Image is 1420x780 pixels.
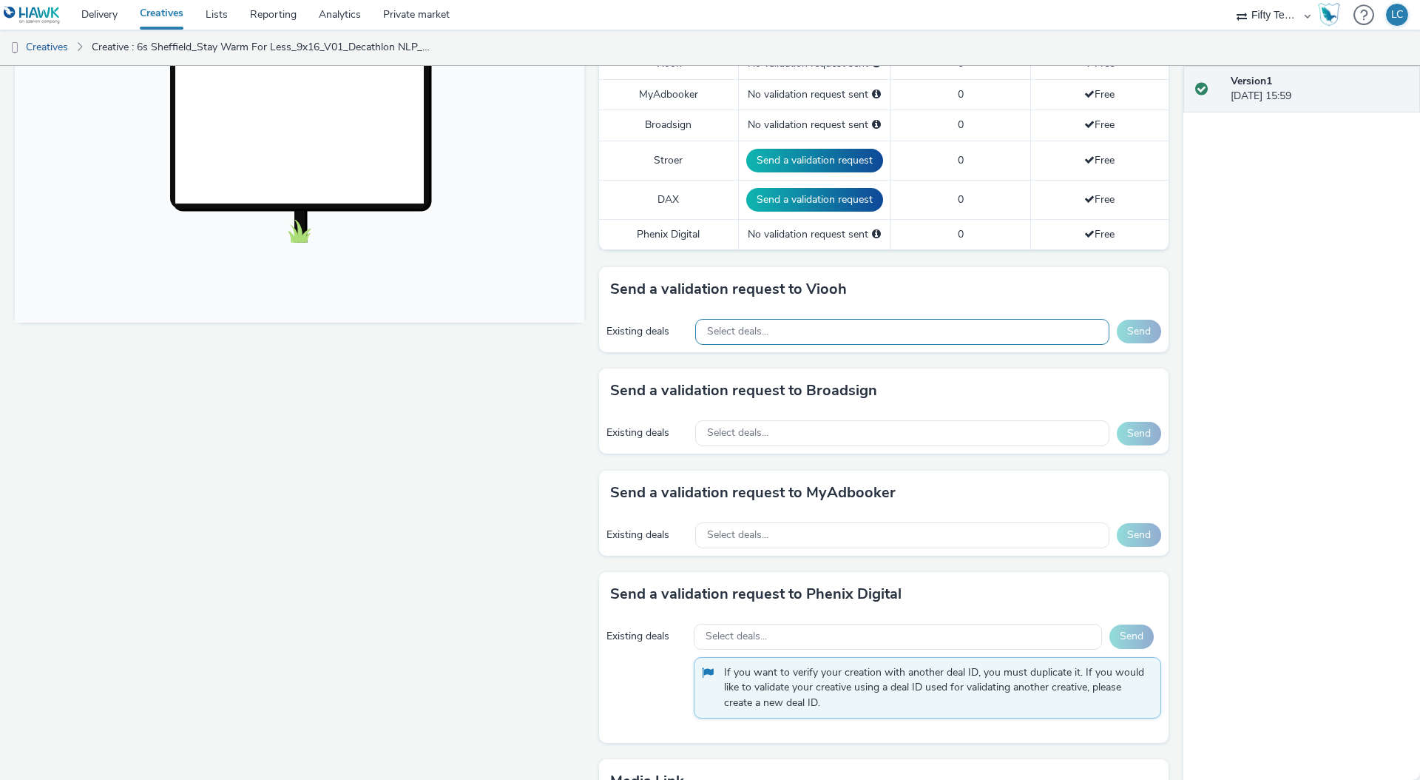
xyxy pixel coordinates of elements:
[707,529,768,542] span: Select deals...
[706,631,767,643] span: Select deals...
[610,583,902,605] h3: Send a validation request to Phenix Digital
[610,482,896,504] h3: Send a validation request to MyAdbooker
[606,324,688,339] div: Existing deals
[599,180,738,219] td: DAX
[599,219,738,249] td: Phenix Digital
[7,41,22,56] img: dooh
[1318,3,1346,27] a: Hawk Academy
[707,326,768,338] span: Select deals...
[1109,625,1154,648] button: Send
[958,118,964,132] span: 0
[4,6,61,24] img: undefined Logo
[746,227,883,242] div: No validation request sent
[606,629,686,644] div: Existing deals
[1231,74,1272,88] strong: Version 1
[599,141,738,180] td: Stroer
[606,528,688,542] div: Existing deals
[958,87,964,101] span: 0
[958,192,964,206] span: 0
[958,153,964,167] span: 0
[1117,422,1161,446] button: Send
[599,79,738,110] td: MyAdbooker
[1084,118,1115,132] span: Free
[606,426,688,440] div: Existing deals
[746,188,883,212] button: Send a validation request
[746,118,883,132] div: No validation request sent
[610,380,877,402] h3: Send a validation request to Broadsign
[1117,320,1161,343] button: Send
[1231,74,1408,104] div: [DATE] 15:59
[746,87,883,102] div: No validation request sent
[872,87,881,102] div: Please select a deal below and click on Send to send a validation request to MyAdbooker.
[724,665,1146,710] span: If you want to verify your creation with another deal ID, you must duplicate it. If you would lik...
[958,227,964,241] span: 0
[1084,227,1115,241] span: Free
[1117,523,1161,547] button: Send
[1084,192,1115,206] span: Free
[1391,4,1403,26] div: LC
[1318,3,1340,27] img: Hawk Academy
[1084,153,1115,167] span: Free
[610,278,847,300] h3: Send a validation request to Viooh
[872,118,881,132] div: Please select a deal below and click on Send to send a validation request to Broadsign.
[1084,87,1115,101] span: Free
[84,30,439,65] a: Creative : 6s Sheffield_Stay Warm For Less_9x16_V01_Decathlon NLP_[DATE] - [DATE]mp4
[707,427,768,440] span: Select deals...
[872,227,881,242] div: Please select a deal below and click on Send to send a validation request to Phenix Digital.
[746,149,883,172] button: Send a validation request
[599,110,738,141] td: Broadsign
